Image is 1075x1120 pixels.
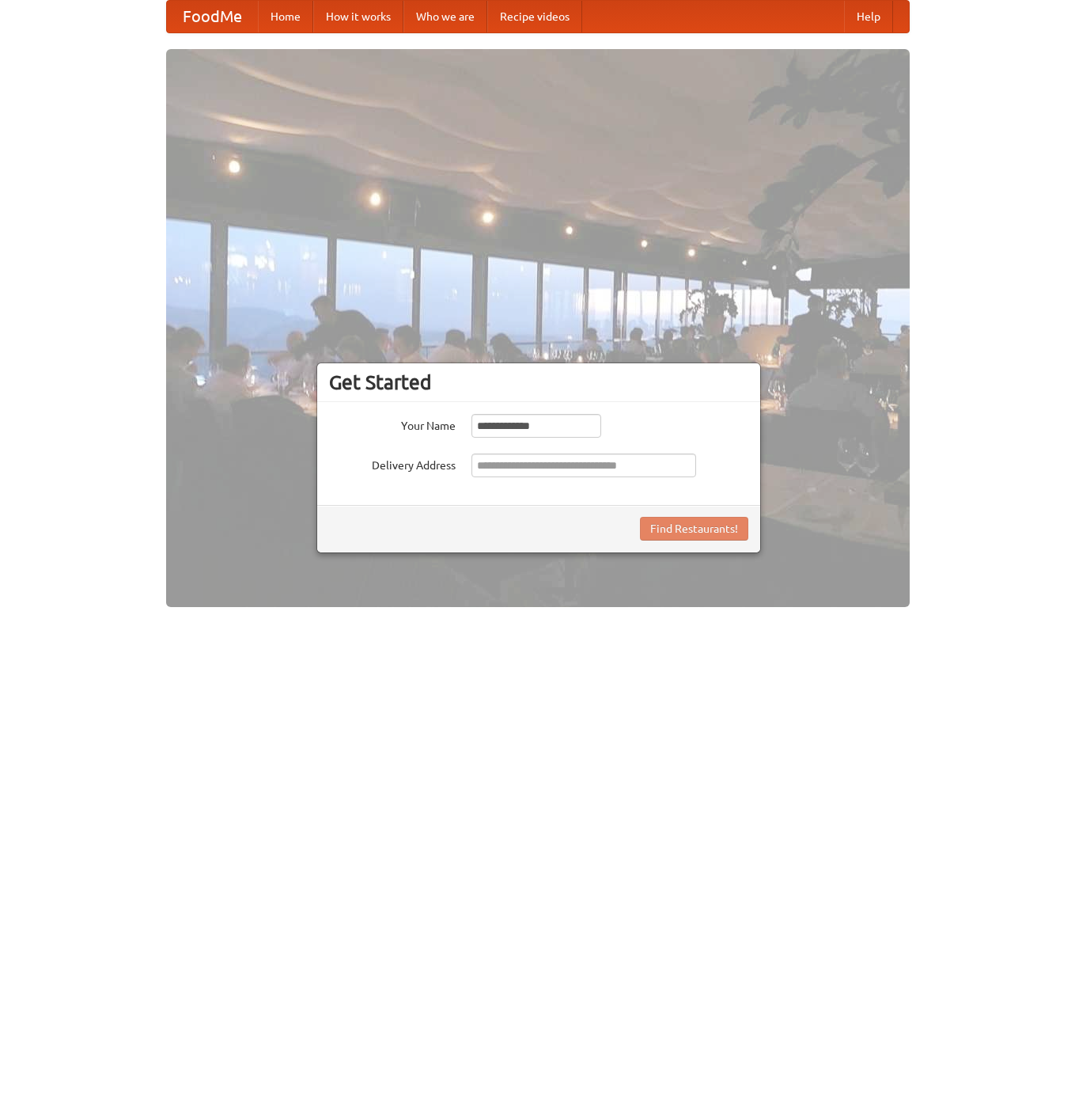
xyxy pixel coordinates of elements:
[329,370,748,394] h3: Get Started
[258,1,313,32] a: Home
[313,1,403,32] a: How it works
[487,1,582,32] a: Recipe videos
[640,517,748,541] button: Find Restaurants!
[329,454,456,473] label: Delivery Address
[329,414,456,434] label: Your Name
[167,1,258,32] a: FoodMe
[403,1,487,32] a: Who we are
[844,1,893,32] a: Help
